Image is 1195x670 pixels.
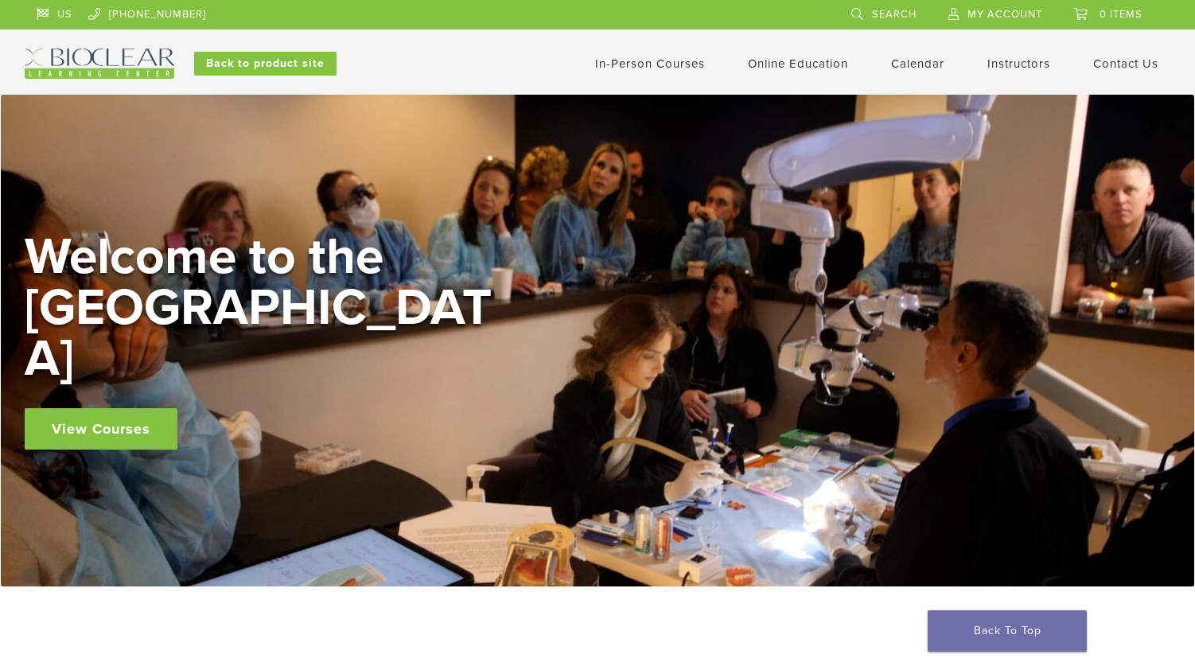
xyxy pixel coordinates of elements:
[25,232,502,384] h2: Welcome to the [GEOGRAPHIC_DATA]
[987,56,1050,71] a: Instructors
[1093,56,1158,71] a: Contact Us
[748,56,848,71] a: Online Education
[928,610,1087,652] a: Back To Top
[891,56,944,71] a: Calendar
[1100,8,1142,21] span: 0 items
[25,408,177,450] a: View Courses
[967,8,1042,21] span: My Account
[595,56,705,71] a: In-Person Courses
[25,49,174,79] img: Bioclear
[194,52,337,76] a: Back to product site
[872,8,917,21] span: Search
